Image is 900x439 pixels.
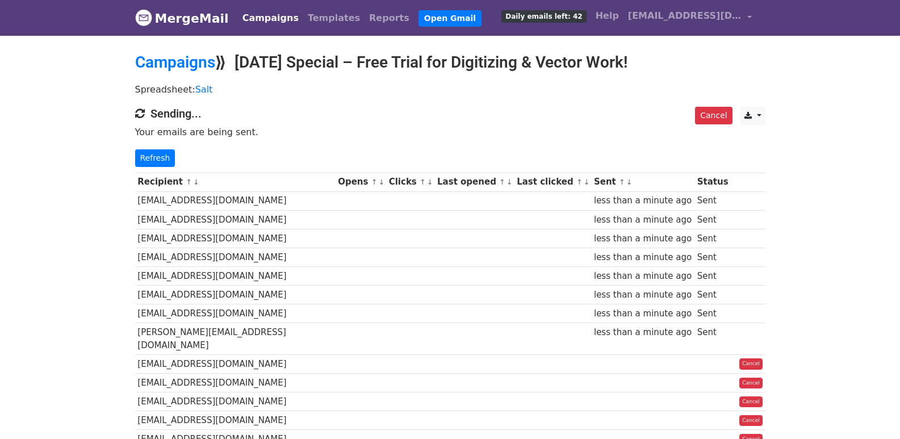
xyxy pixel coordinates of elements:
a: Reports [365,7,414,30]
th: Recipient [135,173,336,191]
th: Status [694,173,731,191]
th: Clicks [386,173,434,191]
a: ↓ [193,178,199,186]
td: [EMAIL_ADDRESS][DOMAIN_NAME] [135,191,336,210]
td: Sent [694,267,731,286]
a: ↓ [506,178,513,186]
td: Sent [694,210,731,229]
a: ↓ [427,178,433,186]
a: Cancel [739,378,763,389]
td: [EMAIL_ADDRESS][DOMAIN_NAME] [135,411,336,430]
a: MergeMail [135,6,229,30]
a: Help [591,5,623,27]
a: Refresh [135,149,175,167]
div: less than a minute ago [594,326,692,339]
a: ↑ [371,178,378,186]
div: less than a minute ago [594,307,692,320]
td: Sent [694,191,731,210]
a: ↓ [378,178,384,186]
td: Sent [694,304,731,323]
th: Opens [335,173,386,191]
a: [EMAIL_ADDRESS][DOMAIN_NAME] [623,5,756,31]
a: Cancel [695,107,732,124]
a: ↑ [420,178,426,186]
td: [EMAIL_ADDRESS][DOMAIN_NAME] [135,248,336,266]
span: Daily emails left: 42 [501,10,586,23]
div: less than a minute ago [594,232,692,245]
th: Sent [591,173,694,191]
td: Sent [694,248,731,266]
p: Spreadsheet: [135,83,765,95]
a: Campaigns [238,7,303,30]
p: Your emails are being sent. [135,126,765,138]
th: Last opened [434,173,514,191]
a: ↑ [186,178,192,186]
a: Templates [303,7,365,30]
iframe: Chat Widget [843,384,900,439]
td: [EMAIL_ADDRESS][DOMAIN_NAME] [135,229,336,248]
a: ↑ [619,178,625,186]
td: Sent [694,323,731,355]
td: [EMAIL_ADDRESS][DOMAIN_NAME] [135,354,336,373]
td: Sent [694,286,731,304]
img: MergeMail logo [135,9,152,26]
div: less than a minute ago [594,251,692,264]
a: Campaigns [135,53,215,72]
div: less than a minute ago [594,214,692,227]
td: [EMAIL_ADDRESS][DOMAIN_NAME] [135,374,336,392]
div: less than a minute ago [594,270,692,283]
a: ↑ [576,178,583,186]
h4: Sending... [135,107,765,120]
div: less than a minute ago [594,289,692,302]
td: Sent [694,229,731,248]
h2: ⟫ [DATE] Special – Free Trial for Digitizing & Vector Work! [135,53,765,72]
div: less than a minute ago [594,194,692,207]
a: ↓ [584,178,590,186]
a: Open Gmail [418,10,482,27]
a: Cancel [739,358,763,370]
a: ↑ [499,178,505,186]
td: [EMAIL_ADDRESS][DOMAIN_NAME] [135,286,336,304]
th: Last clicked [514,173,591,191]
a: Cancel [739,396,763,408]
a: Cancel [739,415,763,427]
td: [EMAIL_ADDRESS][DOMAIN_NAME] [135,392,336,411]
span: [EMAIL_ADDRESS][DOMAIN_NAME] [628,9,742,23]
td: [EMAIL_ADDRESS][DOMAIN_NAME] [135,210,336,229]
a: Salt [195,84,213,95]
a: ↓ [626,178,633,186]
td: [EMAIL_ADDRESS][DOMAIN_NAME] [135,304,336,323]
td: [PERSON_NAME][EMAIL_ADDRESS][DOMAIN_NAME] [135,323,336,355]
a: Daily emails left: 42 [497,5,591,27]
td: [EMAIL_ADDRESS][DOMAIN_NAME] [135,267,336,286]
